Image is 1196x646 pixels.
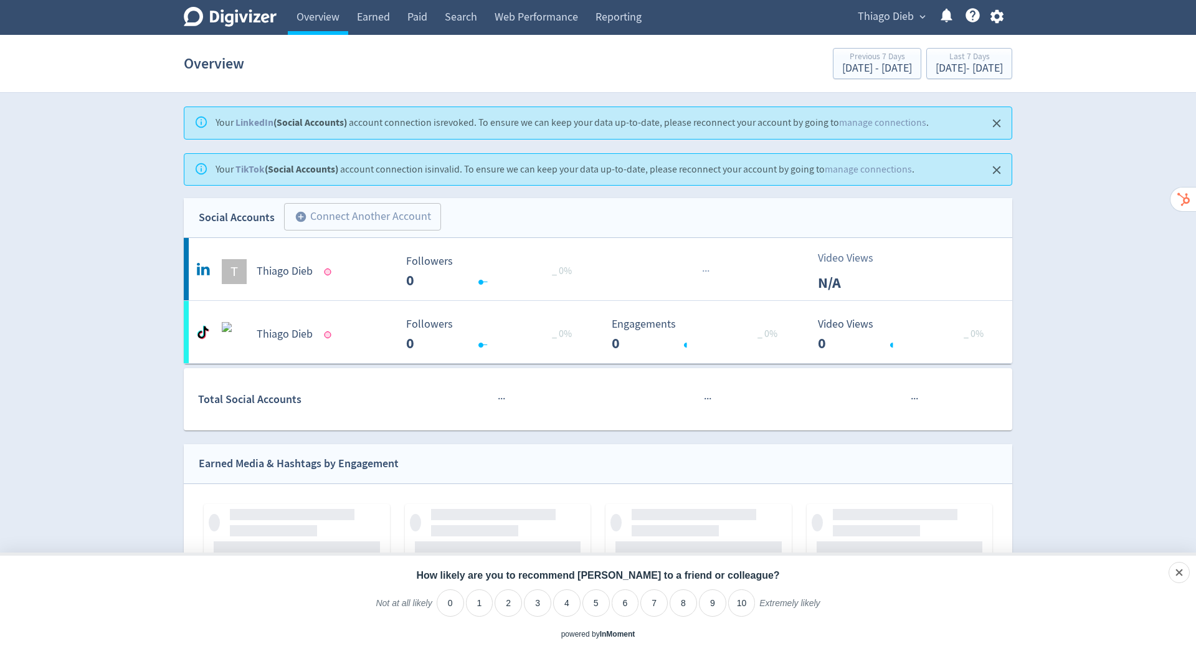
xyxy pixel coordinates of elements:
[707,264,710,279] span: ·
[199,209,275,227] div: Social Accounts
[222,322,247,347] img: Thiago Dieb undefined
[553,589,581,617] li: 4
[257,327,313,342] h5: Thiago Dieb
[552,328,572,340] span: _ 0%
[503,391,505,407] span: ·
[728,589,756,617] li: 10
[199,455,399,473] div: Earned Media & Hashtags by Engagement
[612,589,639,617] li: 6
[818,272,890,294] p: N/A
[987,160,1007,181] button: Close
[825,163,912,176] a: manage connections
[705,264,707,279] span: ·
[582,589,610,617] li: 5
[400,318,587,351] svg: Followers ---
[500,391,503,407] span: ·
[284,203,441,230] button: Connect Another Account
[1169,562,1190,583] div: Close survey
[235,163,265,176] a: TikTok
[987,113,1007,134] button: Close
[812,318,999,351] svg: Video Views 0
[858,7,914,27] span: Thiago Dieb
[833,48,921,79] button: Previous 7 Days[DATE] - [DATE]
[561,629,635,640] div: powered by inmoment
[964,328,984,340] span: _ 0%
[222,259,247,284] div: T
[917,11,928,22] span: expand_more
[498,391,500,407] span: ·
[640,589,668,617] li: 7
[184,238,1012,300] a: TThiago Dieb Followers --- _ 0% Followers 0 ···Video ViewsN/A
[913,391,916,407] span: ·
[818,250,890,267] p: Video Views
[216,158,914,182] div: Your account connection is invalid . To ensure we can keep your data up-to-date, please reconnect...
[198,391,397,409] div: Total Social Accounts
[600,630,635,639] a: InMoment
[184,301,1012,363] a: Thiago Dieb undefinedThiago Dieb Followers --- _ 0% Followers 0 Engagements 0 Engagements 0 _ 0% ...
[853,7,929,27] button: Thiago Dieb
[839,116,926,129] a: manage connections
[235,116,273,129] a: LinkedIn
[216,111,929,135] div: Your account connection is revoked . To ensure we can keep your data up-to-date, please reconnect...
[757,328,777,340] span: _ 0%
[495,589,522,617] li: 2
[706,391,709,407] span: ·
[709,391,711,407] span: ·
[437,589,464,617] li: 0
[759,597,820,619] label: Extremely likely
[235,116,347,129] strong: (Social Accounts)
[325,268,335,275] span: Data last synced: 14 Apr 2025, 10:01am (AEST)
[400,255,587,288] svg: Followers ---
[184,44,244,83] h1: Overview
[842,63,912,74] div: [DATE] - [DATE]
[325,331,335,338] span: Data last synced: 13 Aug 2025, 9:02am (AEST)
[699,589,726,617] li: 9
[916,391,918,407] span: ·
[605,318,792,351] svg: Engagements 0
[911,391,913,407] span: ·
[466,589,493,617] li: 1
[295,211,307,223] span: add_circle
[936,63,1003,74] div: [DATE] - [DATE]
[936,52,1003,63] div: Last 7 Days
[275,205,441,230] a: Connect Another Account
[376,597,432,619] label: Not at all likely
[704,391,706,407] span: ·
[235,163,338,176] strong: (Social Accounts)
[926,48,1012,79] button: Last 7 Days[DATE]- [DATE]
[670,589,697,617] li: 8
[524,589,551,617] li: 3
[842,52,912,63] div: Previous 7 Days
[552,265,572,277] span: _ 0%
[702,264,705,279] span: ·
[257,264,313,279] h5: Thiago Dieb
